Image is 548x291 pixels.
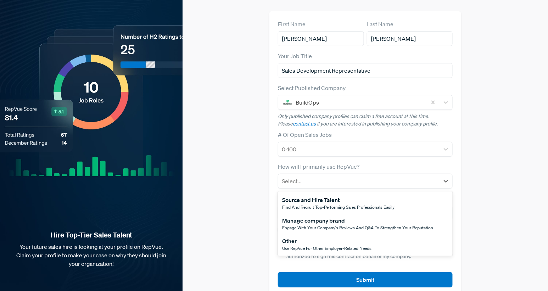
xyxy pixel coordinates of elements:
[278,113,453,128] p: Only published company profiles can claim a free account at this time. Please if you are interest...
[367,31,453,46] input: Last Name
[282,196,395,204] div: Source and Hire Talent
[282,216,433,225] div: Manage company brand
[278,31,364,46] input: First Name
[278,63,453,78] input: Title
[282,204,395,210] span: Find and recruit top-performing sales professionals easily
[278,272,453,287] button: Submit
[278,52,312,60] label: Your Job Title
[11,242,171,268] p: Your future sales hire is looking at your profile on RepVue. Claim your profile to make your case...
[278,84,346,92] label: Select Published Company
[367,20,394,28] label: Last Name
[282,225,433,231] span: Engage with your company's reviews and Q&A to strengthen your reputation
[293,121,316,127] a: contact us
[278,20,306,28] label: First Name
[278,130,332,139] label: # Of Open Sales Jobs
[284,98,292,107] img: BuildOps
[278,162,359,171] label: How will I primarily use RepVue?
[282,245,371,251] span: Use RepVue for other employer-related needs
[11,230,171,240] strong: Hire Top-Tier Sales Talent
[282,237,371,245] div: Other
